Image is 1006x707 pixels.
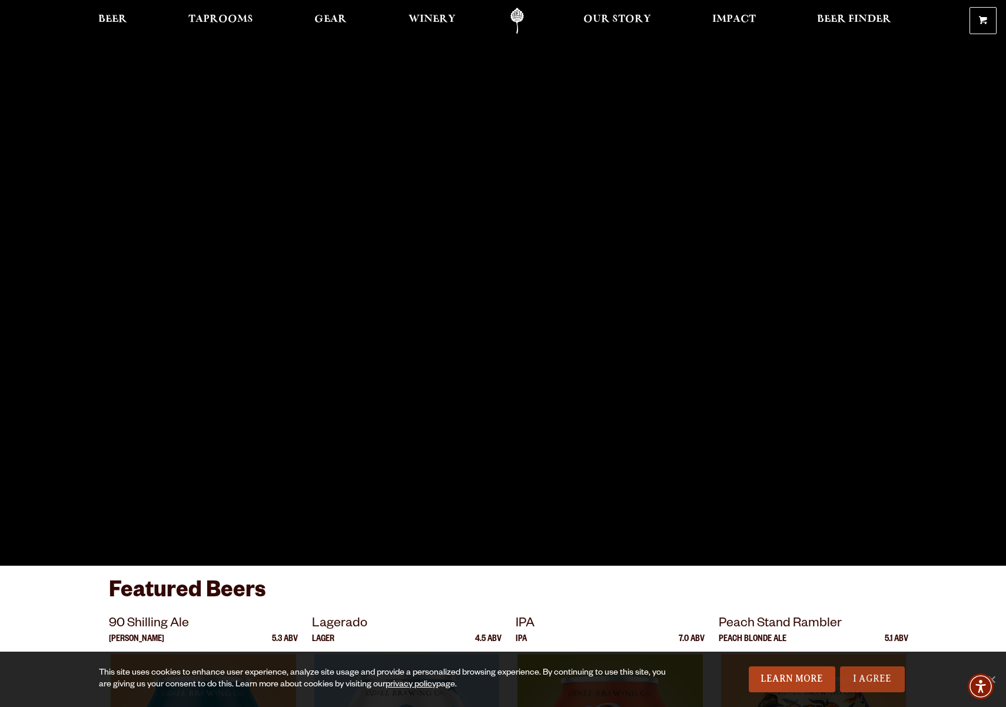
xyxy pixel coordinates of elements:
span: Beer [98,15,127,24]
div: Accessibility Menu [968,673,994,699]
p: Lagerado [312,614,502,635]
a: Learn More [749,666,835,692]
span: Taprooms [188,15,253,24]
a: Odell Home [495,8,539,34]
a: Taprooms [181,8,261,34]
h3: Featured Beers [109,577,898,613]
a: Beer Finder [809,8,899,34]
span: Our Story [583,15,651,24]
a: Impact [705,8,763,34]
a: Beer [91,8,135,34]
p: 90 Shilling Ale [109,614,298,635]
div: This site uses cookies to enhance user experience, analyze site usage and provide a personalized ... [99,668,667,691]
span: Beer Finder [817,15,891,24]
a: Gear [307,8,354,34]
a: Winery [401,8,463,34]
p: Lager [312,635,334,654]
p: 5.3 ABV [272,635,298,654]
p: IPA [516,635,527,654]
p: Peach Blonde Ale [719,635,786,654]
span: Impact [712,15,756,24]
p: 4.5 ABV [475,635,502,654]
a: Our Story [576,8,659,34]
p: Peach Stand Rambler [719,614,908,635]
span: Winery [409,15,456,24]
p: 7.0 ABV [679,635,705,654]
p: [PERSON_NAME] [109,635,164,654]
p: IPA [516,614,705,635]
p: 5.1 ABV [885,635,908,654]
span: Gear [314,15,347,24]
a: I Agree [840,666,905,692]
a: privacy policy [386,681,436,690]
